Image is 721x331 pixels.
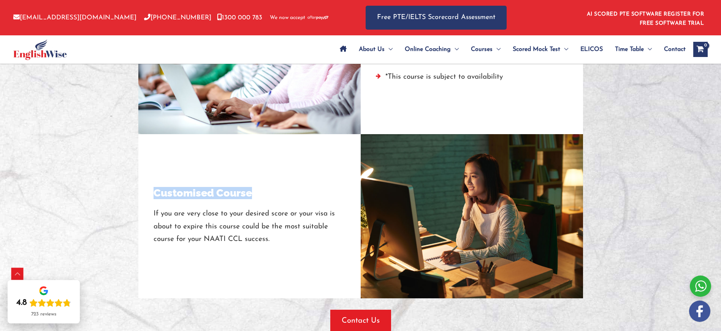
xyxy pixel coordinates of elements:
[507,36,574,63] a: Scored Mock TestMenu Toggle
[582,5,708,30] aside: Header Widget 1
[13,14,136,21] a: [EMAIL_ADDRESS][DOMAIN_NAME]
[493,36,501,63] span: Menu Toggle
[270,14,305,22] span: We now accept
[385,36,393,63] span: Menu Toggle
[334,36,686,63] nav: Site Navigation: Main Menu
[609,36,658,63] a: Time TableMenu Toggle
[307,16,328,20] img: Afterpay-Logo
[399,36,465,63] a: Online CoachingMenu Toggle
[580,36,603,63] span: ELICOS
[31,311,56,317] div: 723 reviews
[366,6,507,30] a: Free PTE/IELTS Scorecard Assessment
[353,36,399,63] a: About UsMenu Toggle
[587,11,704,26] a: AI SCORED PTE SOFTWARE REGISTER FOR FREE SOFTWARE TRIAL
[615,36,644,63] span: Time Table
[513,36,560,63] span: Scored Mock Test
[664,36,686,63] span: Contact
[376,71,566,87] li: *This course is subject to availability
[359,36,385,63] span: About Us
[560,36,568,63] span: Menu Toggle
[217,14,262,21] a: 1300 000 783
[465,36,507,63] a: CoursesMenu Toggle
[154,187,252,199] h4: Customised Course
[13,39,67,60] img: cropped-ew-logo
[16,298,27,308] div: 4.8
[144,14,211,21] a: [PHONE_NUMBER]
[342,315,380,326] span: Contact Us
[405,36,451,63] span: Online Coaching
[693,42,708,57] a: View Shopping Cart, empty
[451,36,459,63] span: Menu Toggle
[644,36,652,63] span: Menu Toggle
[574,36,609,63] a: ELICOS
[471,36,493,63] span: Courses
[154,207,345,245] p: If you are very close to your desired score or your visa is about to expire this course could be ...
[689,301,710,322] img: white-facebook.png
[16,298,71,308] div: Rating: 4.8 out of 5
[658,36,686,63] a: Contact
